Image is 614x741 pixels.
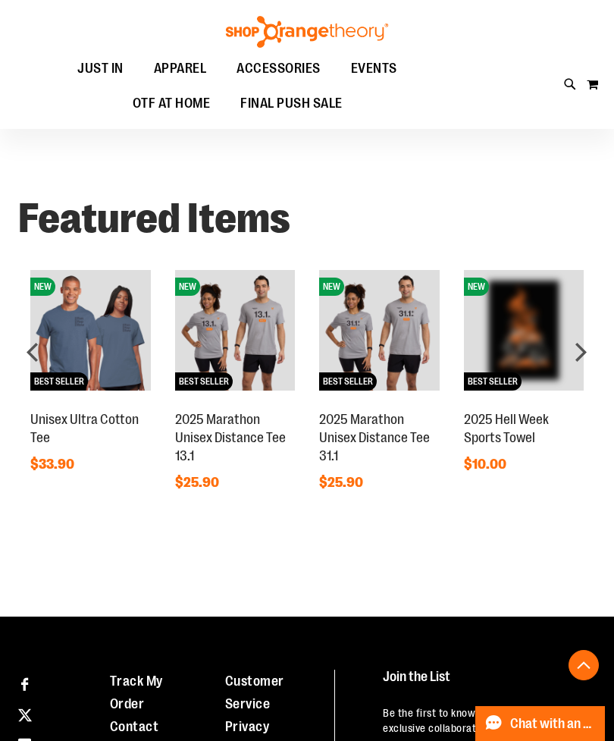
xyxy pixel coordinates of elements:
span: BEST SELLER [319,372,377,391]
h4: Join the List [383,670,603,698]
a: 2025 Marathon Unisex Distance Tee 13.1NEWBEST SELLER [175,395,296,407]
a: FINAL PUSH SALE [225,86,358,121]
span: NEW [464,278,489,296]
button: Chat with an Expert [475,706,606,741]
a: Track My Order [110,673,163,711]
span: $25.90 [319,475,365,490]
span: NEW [319,278,344,296]
span: $10.00 [464,457,509,472]
img: Shop Orangetheory [224,16,390,48]
img: Unisex Ultra Cotton Tee [30,270,151,391]
span: NEW [175,278,200,296]
a: 2025 Marathon Unisex Distance Tee 31.1NEWBEST SELLER [319,395,440,407]
div: prev [18,337,49,367]
span: ACCESSORIES [237,52,321,86]
strong: Featured Items [18,195,290,242]
img: 2025 Marathon Unisex Distance Tee 31.1 [319,270,440,391]
button: Back To Top [569,650,599,680]
a: OTF 2025 Hell Week Event RetailNEWBEST SELLER [464,395,584,407]
div: next [565,337,596,367]
a: Unisex Ultra Cotton Tee [30,412,139,445]
p: Be the first to know about new product drops, exclusive collaborations, and shopping events! [383,705,603,736]
span: OTF AT HOME [133,86,211,121]
a: 2025 Hell Week Sports Towel [464,412,549,445]
a: Customer Service [225,673,284,711]
span: BEST SELLER [30,372,88,391]
span: Chat with an Expert [510,717,596,731]
span: EVENTS [351,52,397,86]
span: $25.90 [175,475,221,490]
a: 2025 Marathon Unisex Distance Tee 31.1 [319,412,430,463]
a: Visit our Facebook page [11,670,38,696]
span: BEST SELLER [464,372,522,391]
span: $33.90 [30,457,77,472]
a: JUST IN [62,52,139,86]
span: BEST SELLER [175,372,233,391]
a: OTF AT HOME [117,86,226,121]
a: 2025 Marathon Unisex Distance Tee 13.1 [175,412,286,463]
a: EVENTS [336,52,412,86]
a: Visit our X page [11,700,38,727]
span: JUST IN [77,52,124,86]
img: OTF 2025 Hell Week Event Retail [464,270,584,391]
span: APPAREL [154,52,207,86]
span: NEW [30,278,55,296]
a: Unisex Ultra Cotton TeeNEWBEST SELLER [30,395,151,407]
a: APPAREL [139,52,222,86]
span: FINAL PUSH SALE [240,86,343,121]
img: Twitter [18,708,32,722]
img: 2025 Marathon Unisex Distance Tee 13.1 [175,270,296,391]
a: ACCESSORIES [221,52,336,86]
